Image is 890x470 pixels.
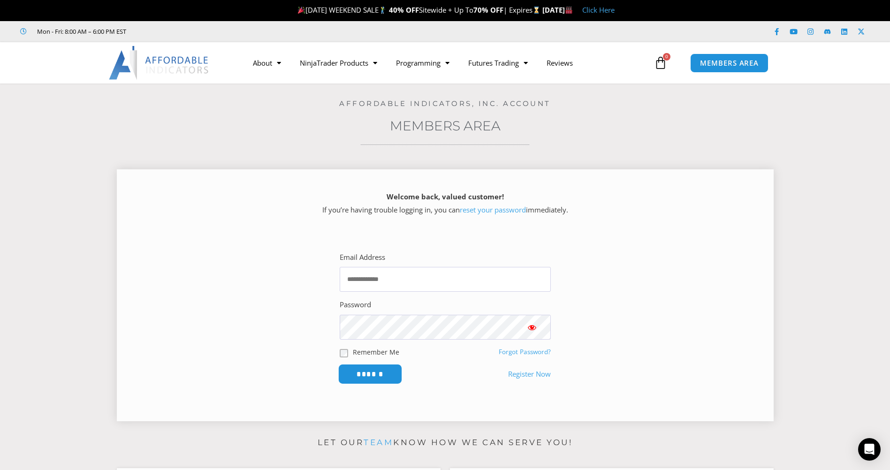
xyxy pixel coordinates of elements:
[379,7,386,14] img: 🏌️‍♂️
[387,52,459,74] a: Programming
[499,348,551,356] a: Forgot Password?
[663,53,670,61] span: 0
[340,298,371,311] label: Password
[858,438,881,461] div: Open Intercom Messenger
[533,7,540,14] img: ⌛
[35,26,126,37] span: Mon - Fri: 8:00 AM – 6:00 PM EST
[117,435,774,450] p: Let our know how we can serve you!
[296,5,542,15] span: [DATE] WEEKEND SALE Sitewide + Up To | Expires
[364,438,393,447] a: team
[473,5,503,15] strong: 70% OFF
[513,315,551,340] button: Show password
[640,49,681,76] a: 0
[582,5,615,15] a: Click Here
[459,52,537,74] a: Futures Trading
[243,52,652,74] nav: Menu
[565,7,572,14] img: 🏭
[290,52,387,74] a: NinjaTrader Products
[537,52,582,74] a: Reviews
[390,118,501,134] a: Members Area
[133,190,757,217] p: If you’re having trouble logging in, you can immediately.
[243,52,290,74] a: About
[542,5,573,15] strong: [DATE]
[387,192,504,201] strong: Welcome back, valued customer!
[340,251,385,264] label: Email Address
[353,347,399,357] label: Remember Me
[139,27,280,36] iframe: Customer reviews powered by Trustpilot
[389,5,419,15] strong: 40% OFF
[700,60,759,67] span: MEMBERS AREA
[298,7,305,14] img: 🎉
[690,53,768,73] a: MEMBERS AREA
[508,368,551,381] a: Register Now
[109,46,210,80] img: LogoAI | Affordable Indicators – NinjaTrader
[339,99,551,108] a: Affordable Indicators, Inc. Account
[460,205,526,214] a: reset your password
